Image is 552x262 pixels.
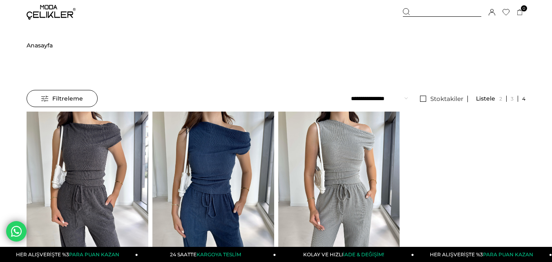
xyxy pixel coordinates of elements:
span: PARA PUAN KAZAN [69,251,119,258]
span: 0 [521,5,527,11]
img: logo [27,5,76,20]
span: Filtreleme [41,90,83,107]
span: PARA PUAN KAZAN [483,251,533,258]
a: Stoktakiler [416,96,468,102]
a: KOLAY VE HIZLIİADE & DEĞİŞİM! [276,247,414,262]
span: İADE & DEĞİŞİM! [343,251,384,258]
a: 24 SAATTEKARGOYA TESLİM [138,247,276,262]
a: HER ALIŞVERİŞTE %3PARA PUAN KAZAN [414,247,552,262]
a: 0 [517,9,523,16]
span: KARGOYA TESLİM [197,251,241,258]
span: Stoktakiler [430,95,463,103]
li: > [27,25,53,66]
a: Anasayfa [27,25,53,66]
